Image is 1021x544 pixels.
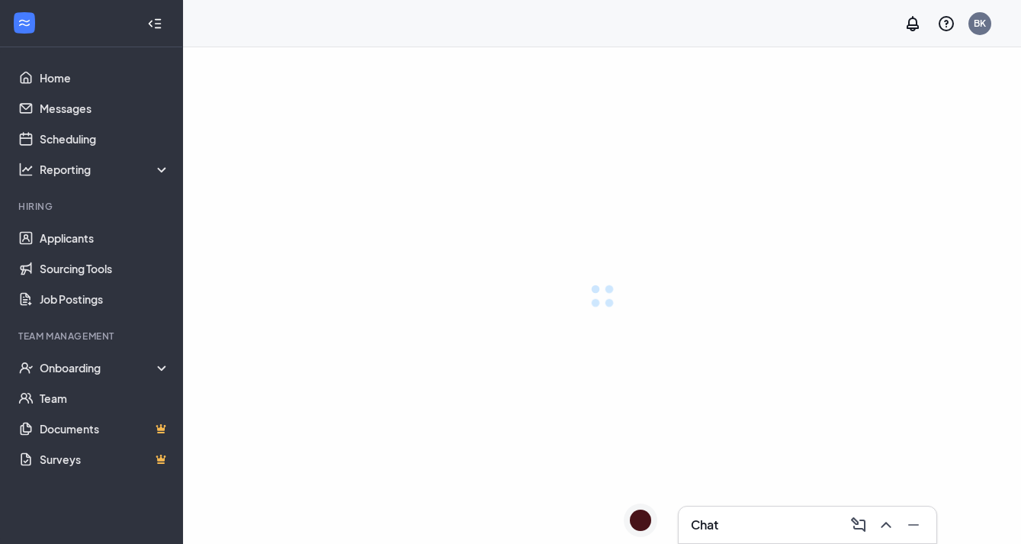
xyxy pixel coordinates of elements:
a: Home [40,63,170,93]
svg: Minimize [904,516,923,534]
svg: UserCheck [18,360,34,375]
div: Hiring [18,200,167,213]
div: Onboarding [40,360,171,375]
button: Minimize [900,513,924,537]
h3: Chat [691,517,718,533]
div: Reporting [40,162,171,177]
svg: ChevronUp [877,516,895,534]
svg: Collapse [147,16,162,31]
svg: ComposeMessage [849,516,868,534]
a: Job Postings [40,284,170,314]
button: ChevronUp [872,513,897,537]
button: ComposeMessage [845,513,869,537]
a: DocumentsCrown [40,414,170,444]
a: Messages [40,93,170,124]
div: Team Management [18,330,167,343]
a: Team [40,383,170,414]
svg: WorkstreamLogo [17,15,32,31]
a: Scheduling [40,124,170,154]
svg: Notifications [904,14,922,33]
a: Sourcing Tools [40,253,170,284]
a: Applicants [40,223,170,253]
svg: Analysis [18,162,34,177]
svg: QuestionInfo [937,14,955,33]
a: SurveysCrown [40,444,170,475]
div: BK [974,17,986,30]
